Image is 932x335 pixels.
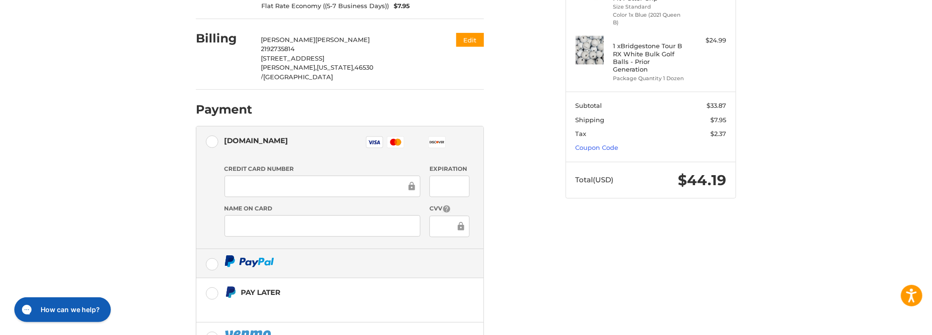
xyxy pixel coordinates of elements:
[316,36,370,43] span: [PERSON_NAME]
[225,255,274,267] img: PayPal icon
[317,63,355,71] span: [US_STATE],
[613,11,686,27] li: Color 1x Blue (2021 Queen B)
[261,54,325,62] span: [STREET_ADDRESS]
[613,42,686,73] h4: 1 x Bridgestone Tour B RX White Bulk Golf Balls - Prior Generation
[225,204,420,213] label: Name on Card
[576,175,614,184] span: Total (USD)
[225,303,424,311] iframe: PayPal Message 1
[613,74,686,83] li: Package Quantity 1 Dozen
[429,165,469,173] label: Expiration
[711,116,727,124] span: $7.95
[264,73,333,81] span: [GEOGRAPHIC_DATA]
[613,3,686,11] li: Size Standard
[678,171,727,189] span: $44.19
[576,130,587,137] span: Tax
[389,1,410,11] span: $7.95
[196,31,252,46] h2: Billing
[225,165,420,173] label: Credit Card Number
[261,45,295,52] span: 2192735814
[711,130,727,137] span: $2.37
[456,33,484,47] button: Edit
[225,133,289,148] div: [DOMAIN_NAME]
[429,204,469,213] label: CVV
[576,144,619,151] a: Coupon Code
[225,286,236,298] img: Pay Later icon
[262,1,389,11] span: Flat Rate Economy ((5-7 Business Days))
[10,294,114,325] iframe: Gorgias live chat messenger
[261,63,374,81] span: 46530 /
[707,102,727,109] span: $33.87
[196,102,252,117] h2: Payment
[241,284,424,300] div: Pay Later
[576,102,602,109] span: Subtotal
[261,36,316,43] span: [PERSON_NAME]
[576,116,605,124] span: Shipping
[261,63,317,71] span: [PERSON_NAME],
[689,36,727,45] div: $24.99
